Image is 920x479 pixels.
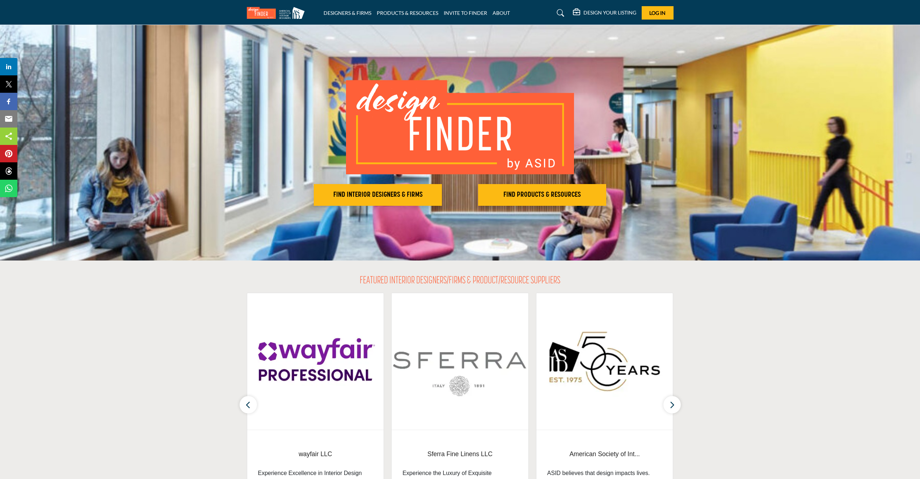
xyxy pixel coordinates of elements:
[649,10,666,16] span: Log In
[493,10,510,16] a: ABOUT
[346,80,574,174] img: image
[547,445,662,464] a: American Society of Int...
[377,10,438,16] a: PRODUCTS & RESOURCES
[642,6,674,20] button: Log In
[324,10,371,16] a: DESIGNERS & FIRMS
[444,10,487,16] a: INVITE TO FINDER
[583,9,636,16] h5: DESIGN YOUR LISTING
[480,191,604,199] h2: FIND PRODUCTS & RESOURCES
[478,184,606,206] button: FIND PRODUCTS & RESOURCES
[547,449,662,459] span: American Society of Int...
[258,445,373,464] a: wayfair LLC
[316,191,440,199] h2: FIND INTERIOR DESIGNERS & FIRMS
[550,7,569,19] a: Search
[258,449,373,459] span: wayfair LLC
[402,449,518,459] span: Sferra Fine Linens LLC
[247,7,308,19] img: Site Logo
[573,9,636,17] div: DESIGN YOUR LISTING
[314,184,442,206] button: FIND INTERIOR DESIGNERS & FIRMS
[392,293,528,430] img: Sferra Fine Linens LLC
[360,275,560,287] h2: FEATURED INTERIOR DESIGNERS/FIRMS & PRODUCT/RESOURCE SUPPLIERS
[247,293,384,430] img: wayfair LLC
[547,445,662,464] span: American Society of Interior Designers
[536,293,673,430] img: American Society of Interior Designers
[402,445,518,464] a: Sferra Fine Linens LLC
